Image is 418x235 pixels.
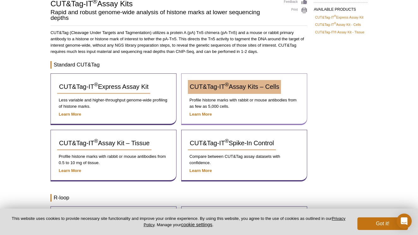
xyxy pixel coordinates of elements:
[59,168,81,173] a: Learn More
[189,168,212,173] a: Learn More
[284,7,308,14] a: Print
[314,2,367,14] h2: AVAILABLE PRODUCTS
[315,29,364,35] a: CUT&Tag-IT® Assay Kit - Tissue
[188,136,276,150] a: CUT&Tag-IT®Spike-In Control
[397,214,412,229] div: Open Intercom Messenger
[94,82,98,88] sup: ®
[225,138,229,144] sup: ®
[188,153,301,166] p: Compare between CUT&Tag assay datasets with confidence.
[51,61,308,69] h3: Standard CUT&Tag
[357,217,408,230] button: Got it!
[315,22,361,27] a: CUT&Tag-IT®Assay Kit - Cells
[334,14,336,18] sup: ®
[57,136,152,150] a: CUT&Tag-IT®Assay Kit – Tissue
[190,83,279,90] span: CUT&Tag-IT Assay Kits – Cells
[59,140,150,146] span: CUT&Tag-IT Assay Kit – Tissue
[94,138,98,144] sup: ®
[51,9,278,21] h2: Rapid and robust genome-wide analysis of histone marks at lower sequencing depths
[189,112,212,117] a: Learn More
[334,22,336,25] sup: ®
[59,83,148,90] span: CUT&Tag-IT Express Assay Kit
[10,216,347,228] p: This website uses cookies to provide necessary site functionality and improve your online experie...
[57,80,150,94] a: CUT&Tag-IT®Express Assay Kit
[190,140,274,146] span: CUT&Tag-IT Spike-In Control
[51,30,308,55] p: CUT&Tag (Cleavage Under Targets and Tagmentation) utilizes a protein A (pA) Tn5 chimera (pA-Tn5) ...
[57,153,170,166] p: Profile histone marks with rabbit or mouse antibodies from 0.5 to 10 mg of tissue.
[57,97,170,110] p: Less variable and higher-throughput genome-wide profiling of histone marks.
[181,222,212,227] button: cookie settings
[144,216,345,227] a: Privacy Policy
[188,80,281,94] a: CUT&Tag-IT®Assay Kits – Cells
[51,194,308,202] h3: R-loop
[59,112,81,117] a: Learn More
[225,82,229,88] sup: ®
[315,14,363,20] a: CUT&Tag-IT®Express Assay Kit
[188,97,301,110] p: Profile histone marks with rabbit or mouse antibodies from as few as 5,000 cells.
